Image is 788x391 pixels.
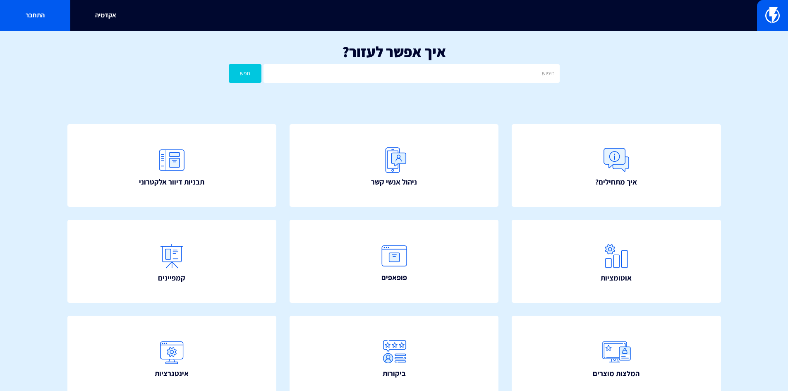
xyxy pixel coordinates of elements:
span: אינטגרציות [155,368,189,379]
span: פופאפים [381,272,407,283]
span: איך מתחילים? [595,177,637,187]
input: חיפוש [263,64,559,83]
span: תבניות דיוור אלקטרוני [139,177,204,187]
button: חפש [229,64,262,83]
span: ניהול אנשי קשר [371,177,417,187]
a: איך מתחילים? [512,124,721,207]
h1: איך אפשר לעזור? [12,43,776,60]
a: תבניות דיוור אלקטרוני [67,124,277,207]
a: פופאפים [290,220,499,302]
span: המלצות מוצרים [593,368,640,379]
span: ביקורות [383,368,406,379]
span: קמפיינים [158,273,185,283]
a: אוטומציות [512,220,721,302]
a: ניהול אנשי קשר [290,124,499,207]
a: קמפיינים [67,220,277,302]
span: אוטומציות [601,273,632,283]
